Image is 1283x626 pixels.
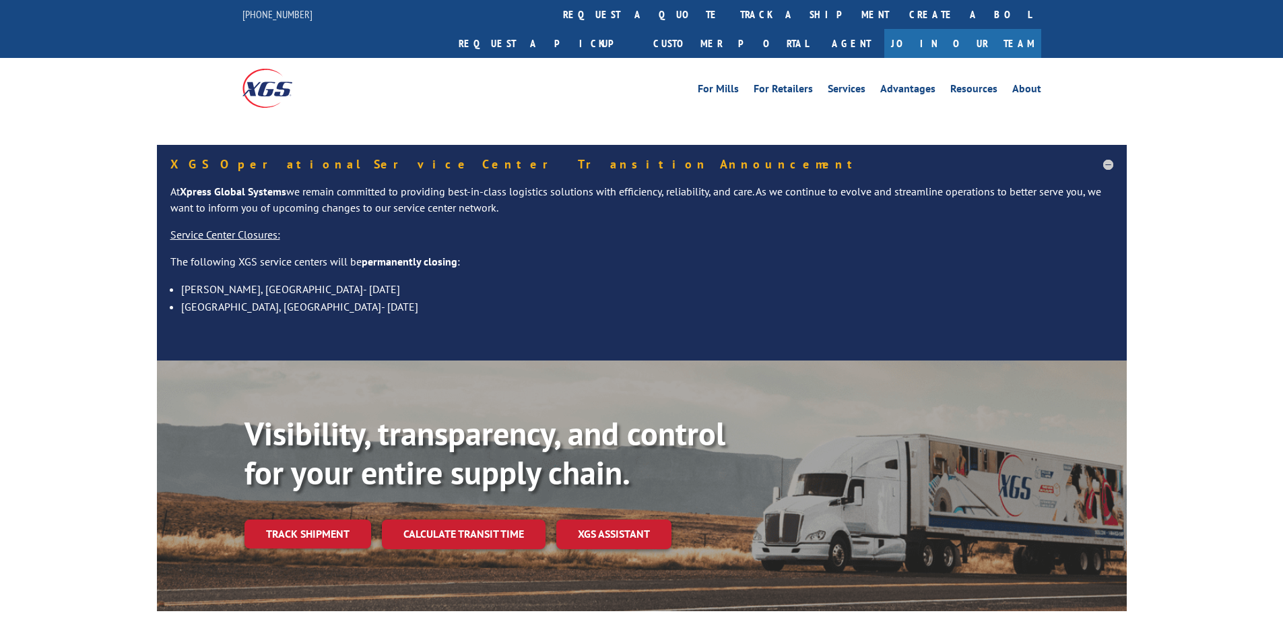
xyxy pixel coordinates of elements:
[449,29,643,58] a: Request a pickup
[880,84,935,98] a: Advantages
[181,298,1113,315] li: [GEOGRAPHIC_DATA], [GEOGRAPHIC_DATA]- [DATE]
[170,158,1113,170] h5: XGS Operational Service Center Transition Announcement
[698,84,739,98] a: For Mills
[382,520,546,549] a: Calculate transit time
[362,255,457,268] strong: permanently closing
[170,254,1113,281] p: The following XGS service centers will be :
[828,84,865,98] a: Services
[180,185,286,198] strong: Xpress Global Systems
[884,29,1041,58] a: Join Our Team
[244,520,371,548] a: Track shipment
[556,520,671,549] a: XGS ASSISTANT
[754,84,813,98] a: For Retailers
[181,280,1113,298] li: [PERSON_NAME], [GEOGRAPHIC_DATA]- [DATE]
[1012,84,1041,98] a: About
[950,84,997,98] a: Resources
[242,7,312,21] a: [PHONE_NUMBER]
[643,29,818,58] a: Customer Portal
[170,184,1113,227] p: At we remain committed to providing best-in-class logistics solutions with efficiency, reliabilit...
[170,228,280,241] u: Service Center Closures:
[244,412,725,493] b: Visibility, transparency, and control for your entire supply chain.
[818,29,884,58] a: Agent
